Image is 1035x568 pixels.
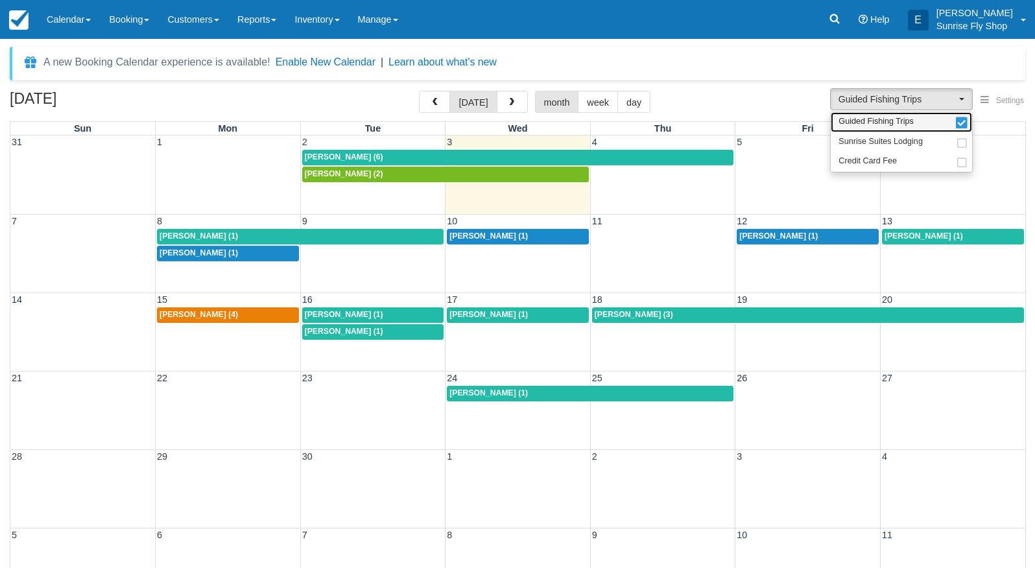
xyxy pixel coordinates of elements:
span: 11 [881,530,894,540]
span: [PERSON_NAME] (2) [305,169,383,178]
span: 19 [735,294,748,305]
button: day [617,91,650,113]
a: [PERSON_NAME] (1) [447,386,733,401]
a: [PERSON_NAME] (1) [157,246,299,261]
span: [PERSON_NAME] (1) [305,327,383,336]
span: 31 [10,137,23,147]
span: 27 [881,373,894,383]
span: [PERSON_NAME] (1) [885,231,963,241]
span: 1 [156,137,163,147]
span: Wed [508,123,527,134]
span: 14 [10,294,23,305]
a: [PERSON_NAME] (6) [302,150,734,165]
span: Guided Fishing Trips [839,93,956,106]
span: 11 [591,216,604,226]
span: 4 [881,451,888,462]
span: 10 [735,530,748,540]
span: 2 [591,451,599,462]
span: Help [870,14,890,25]
a: [PERSON_NAME] (1) [302,307,444,323]
span: 18 [591,294,604,305]
span: 8 [156,216,163,226]
span: [PERSON_NAME] (1) [449,310,528,319]
span: Sun [74,123,91,134]
span: 1 [446,451,453,462]
a: [PERSON_NAME] (3) [592,307,1024,323]
span: 5 [735,137,743,147]
span: 4 [591,137,599,147]
span: [PERSON_NAME] (3) [595,310,673,319]
span: [PERSON_NAME] (1) [449,388,528,397]
span: 15 [156,294,169,305]
span: 13 [881,216,894,226]
span: [PERSON_NAME] (1) [739,231,818,241]
span: 2 [301,137,309,147]
a: Learn about what's new [388,56,497,67]
span: 16 [301,294,314,305]
span: 7 [301,530,309,540]
span: 24 [446,373,458,383]
span: [PERSON_NAME] (6) [305,152,383,161]
span: 12 [735,216,748,226]
span: Mon [219,123,238,134]
a: [PERSON_NAME] (4) [157,307,299,323]
span: 30 [301,451,314,462]
span: 23 [301,373,314,383]
span: 21 [10,373,23,383]
span: 25 [591,373,604,383]
span: Sunrise Suites Lodging [839,136,923,148]
span: 5 [10,530,18,540]
a: [PERSON_NAME] (1) [737,229,879,244]
button: Guided Fishing Trips [830,88,973,110]
span: [PERSON_NAME] (4) [160,310,238,319]
span: 22 [156,373,169,383]
a: [PERSON_NAME] (1) [302,324,444,340]
a: [PERSON_NAME] (1) [882,229,1024,244]
span: 17 [446,294,458,305]
span: 9 [591,530,599,540]
span: | [381,56,383,67]
button: Enable New Calendar [276,56,375,69]
span: Tue [365,123,381,134]
p: [PERSON_NAME] [936,6,1013,19]
span: 6 [156,530,163,540]
span: 3 [446,137,453,147]
span: 29 [156,451,169,462]
span: Thu [654,123,671,134]
span: [PERSON_NAME] (1) [160,231,238,241]
span: 10 [446,216,458,226]
a: [PERSON_NAME] (1) [447,307,589,323]
span: 9 [301,216,309,226]
span: 20 [881,294,894,305]
a: [PERSON_NAME] (1) [157,229,444,244]
span: Credit Card Fee [839,156,897,167]
div: A new Booking Calendar experience is available! [43,54,270,70]
button: month [535,91,579,113]
div: E [908,10,929,30]
span: [PERSON_NAME] (1) [160,248,238,257]
span: 3 [735,451,743,462]
span: [PERSON_NAME] (1) [305,310,383,319]
a: [PERSON_NAME] (1) [447,229,589,244]
span: 26 [735,373,748,383]
span: [PERSON_NAME] (1) [449,231,528,241]
button: Settings [973,91,1032,110]
a: [PERSON_NAME] (2) [302,167,589,182]
span: Fri [802,123,813,134]
button: week [578,91,618,113]
img: checkfront-main-nav-mini-logo.png [9,10,29,30]
span: 28 [10,451,23,462]
p: Sunrise Fly Shop [936,19,1013,32]
span: Guided Fishing Trips [839,116,914,128]
h2: [DATE] [10,91,174,115]
i: Help [859,15,868,24]
span: Settings [996,96,1024,105]
span: 7 [10,216,18,226]
button: [DATE] [449,91,497,113]
span: 8 [446,530,453,540]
